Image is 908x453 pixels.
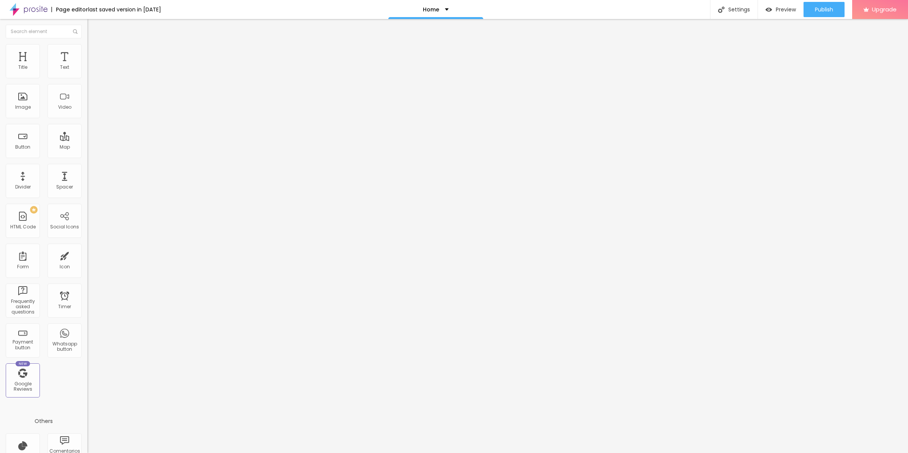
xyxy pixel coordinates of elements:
div: Google Reviews [8,381,38,392]
div: Title [18,65,27,70]
div: Whatsapp button [49,341,79,352]
button: Publish [804,2,845,17]
div: Video [58,105,71,110]
div: Text [60,65,69,70]
div: Map [60,144,70,150]
div: Form [17,264,29,269]
p: Home [423,7,439,12]
div: Social Icons [50,224,79,230]
img: Icone [73,29,78,34]
span: Publish [815,6,833,13]
div: last saved version in [DATE] [88,7,161,12]
div: Payment button [8,339,38,350]
div: Timer [58,304,71,309]
button: Preview [758,2,804,17]
span: Preview [776,6,796,13]
img: view-1.svg [766,6,772,13]
span: Upgrade [872,6,897,13]
div: Divider [15,184,31,190]
div: Icon [60,264,70,269]
div: Image [15,105,31,110]
div: HTML Code [10,224,36,230]
div: Button [15,144,30,150]
img: Icone [718,6,725,13]
div: Spacer [56,184,73,190]
div: New [16,361,30,366]
input: Search element [6,25,82,38]
div: Frequently asked questions [8,299,38,315]
div: Page editor [51,7,88,12]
